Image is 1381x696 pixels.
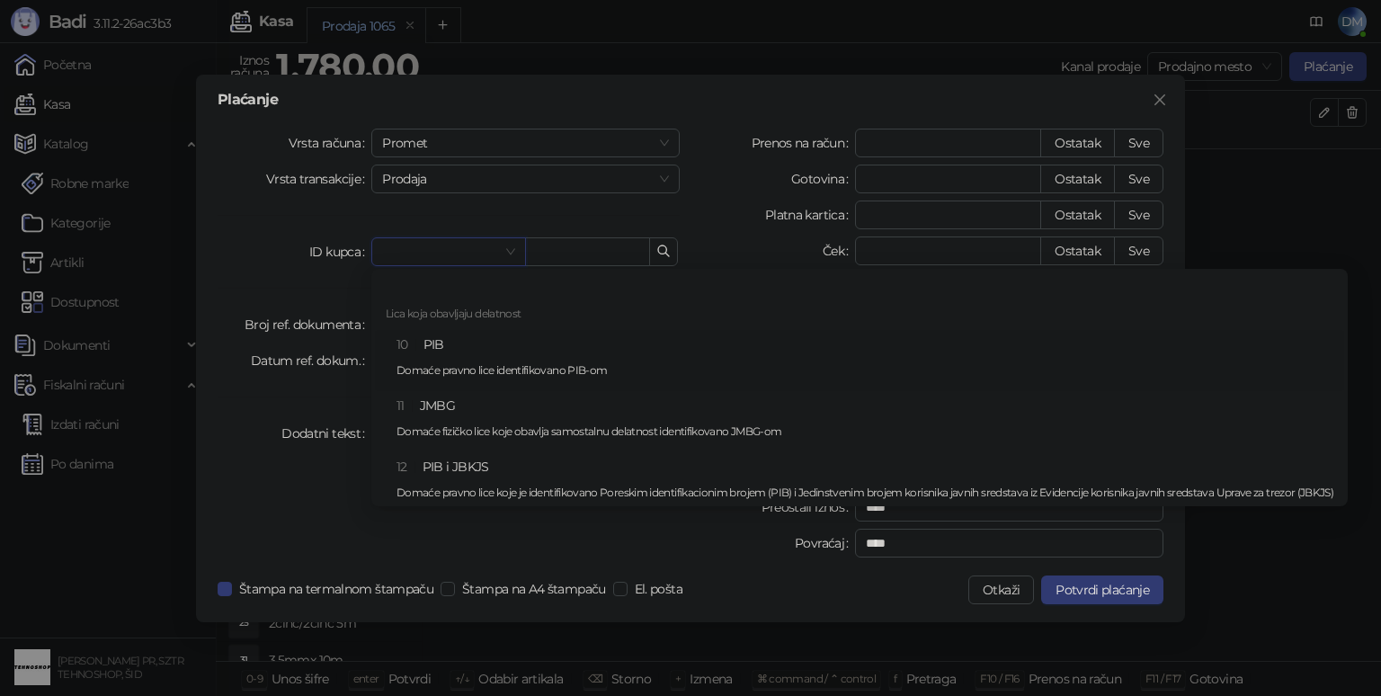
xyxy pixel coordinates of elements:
button: Sve [1114,165,1163,193]
button: Potvrdi plaćanje [1041,576,1163,604]
label: Preostali iznos [762,493,856,522]
span: 10 [396,336,408,352]
button: Ostatak [1040,129,1115,157]
label: Vrsta računa [289,129,372,157]
label: Datum ref. dokum. [251,346,372,375]
div: PIB [396,335,1333,387]
div: Plaćanje [218,93,1163,107]
label: Prenos na račun [752,129,856,157]
span: Potvrdi plaćanje [1056,582,1149,598]
div: PIB i JBKJS [396,457,1333,509]
div: JMBG [396,396,1333,448]
button: Sve [1114,129,1163,157]
label: Gotovina [791,165,855,193]
button: Close [1145,85,1174,114]
span: Štampa na termalnom štampaču [232,579,441,599]
label: Platna kartica [765,201,855,229]
label: Vrsta transakcije [266,165,372,193]
button: Ostatak [1040,165,1115,193]
div: Lica koja obavljaju delatnost [375,301,1344,330]
span: 12 [396,459,407,475]
label: ID kupca [309,237,371,266]
label: Povraćaj [795,529,855,558]
p: Domaće fizičko lice koje obavlja samostalnu delatnost identifikovano JMBG-om [396,426,1333,437]
button: Ostatak [1040,236,1115,265]
label: Ček [823,236,855,265]
span: Prodaja [382,165,669,192]
p: Domaće pravno lice identifikovano PIB-om [396,365,1333,376]
label: Dodatni tekst [281,419,371,448]
span: El. pošta [628,579,690,599]
span: Zatvori [1145,93,1174,107]
label: Broj ref. dokumenta [245,310,371,339]
span: Promet [382,129,669,156]
button: Sve [1114,201,1163,229]
p: Domaće pravno lice koje je identifikovano Poreskim identifikacionim brojem (PIB) i Jedinstvenim b... [396,487,1333,498]
span: close [1153,93,1167,107]
button: Sve [1114,236,1163,265]
button: Ostatak [1040,201,1115,229]
button: Otkaži [968,576,1034,604]
span: Štampa na A4 štampaču [455,579,613,599]
span: 11 [396,397,405,414]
